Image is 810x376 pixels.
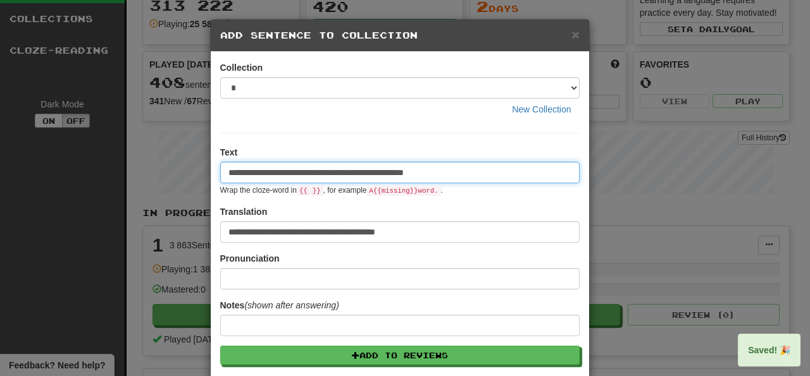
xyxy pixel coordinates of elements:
button: Add to Reviews [220,346,580,365]
span: × [571,27,579,42]
h5: Add Sentence to Collection [220,29,580,42]
button: Close [571,28,579,41]
label: Text [220,146,238,159]
button: New Collection [504,99,579,120]
label: Notes [220,299,339,312]
code: A {{ missing }} word. [366,186,440,196]
code: {{ [297,186,310,196]
div: Saved! 🎉 [738,334,801,367]
code: }} [310,186,323,196]
label: Collection [220,61,263,74]
label: Pronunciation [220,252,280,265]
em: (shown after answering) [244,300,339,310]
small: Wrap the cloze-word in , for example . [220,186,443,195]
label: Translation [220,205,268,218]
